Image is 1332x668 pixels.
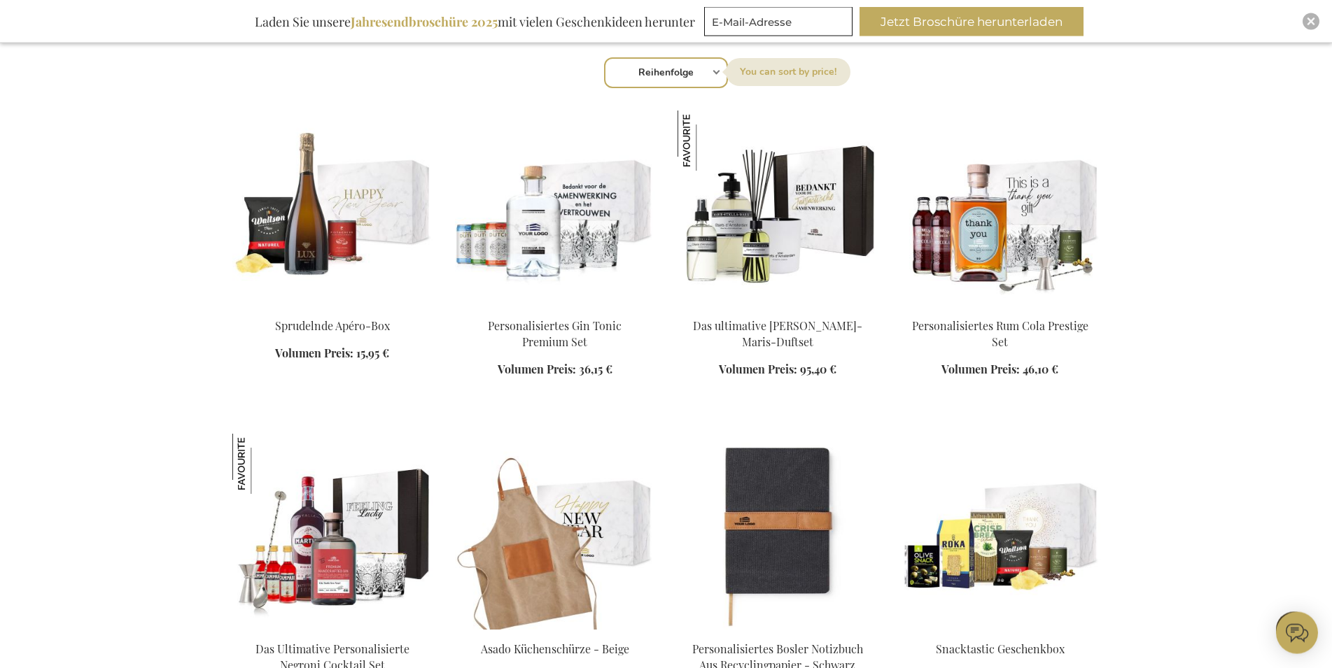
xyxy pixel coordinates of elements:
[704,7,853,36] input: E-Mail-Adresse
[498,362,612,378] a: Volumen Preis: 36,15 €
[1307,17,1315,26] img: Close
[579,362,612,376] span: 36,15 €
[678,624,878,637] a: Personalised Bosler Recycled Paper Notebook - Black
[232,301,433,314] a: Sparkling Apero Box
[351,13,498,30] b: Jahresendbroschüre 2025
[912,318,1088,349] a: Personalisiertes Rum Cola Prestige Set
[232,624,433,637] a: The Ultimate Personalized Negroni Cocktail Set Das Ultimative Personalisierte Negroni Cocktail Set
[248,7,701,36] div: Laden Sie unsere mit vielen Geschenkideen herunter
[481,641,629,656] a: Asado Küchenschürze - Beige
[900,624,1100,637] a: Snacktastic Gift Box
[678,111,738,171] img: Das ultimative Marie-Stella-Maris-Duftset
[356,346,389,360] span: 15,95 €
[800,362,836,376] span: 95,40 €
[232,434,433,630] img: The Ultimate Personalized Negroni Cocktail Set
[719,362,836,378] a: Volumen Preis: 95,40 €
[275,318,390,333] a: Sprudelnde Apéro-Box
[455,434,655,630] img: Vinga of Sweden Asado Küchenschürze - Beige | Exclusive Business Gifts
[498,362,576,376] span: Volumen Preis:
[678,434,878,630] img: Personalised Bosler Recycled Paper Notebook - Black
[455,301,655,314] a: GEPERSONALISEERDE GIN TONIC COCKTAIL SET
[704,7,857,41] form: marketing offers and promotions
[1303,13,1319,30] div: Close
[719,362,797,376] span: Volumen Preis:
[900,434,1100,630] img: Snacktastic Gift Box
[860,7,1084,36] button: Jetzt Broschüre herunterladen
[1023,362,1058,376] span: 46,10 €
[941,362,1020,376] span: Volumen Preis:
[1276,612,1318,654] iframe: belco-activator-frame
[678,111,878,306] img: The Ultimate Marie-Stella-Maris Fragrance Set
[941,362,1058,378] a: Volumen Preis: 46,10 €
[936,641,1065,656] a: Snacktastic Geschenkbox
[900,301,1100,314] a: Personalised Rum Cola Prestige Set
[455,624,655,637] a: Vinga of Sweden Asado Küchenschürze - Beige | Exclusive Business Gifts
[232,434,293,494] img: Das Ultimative Personalisierte Negroni Cocktail Set
[455,111,655,306] img: GEPERSONALISEERDE GIN TONIC COCKTAIL SET
[488,318,622,349] a: Personalisiertes Gin Tonic Premium Set
[678,301,878,314] a: The Ultimate Marie-Stella-Maris Fragrance Set Das ultimative Marie-Stella-Maris-Duftset
[275,346,389,362] a: Volumen Preis: 15,95 €
[726,58,850,86] label: Sortieren nach
[232,111,433,306] img: Sparkling Apero Box
[693,318,862,349] a: Das ultimative [PERSON_NAME]-Maris-Duftset
[275,346,353,360] span: Volumen Preis:
[900,111,1100,306] img: Personalised Rum Cola Prestige Set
